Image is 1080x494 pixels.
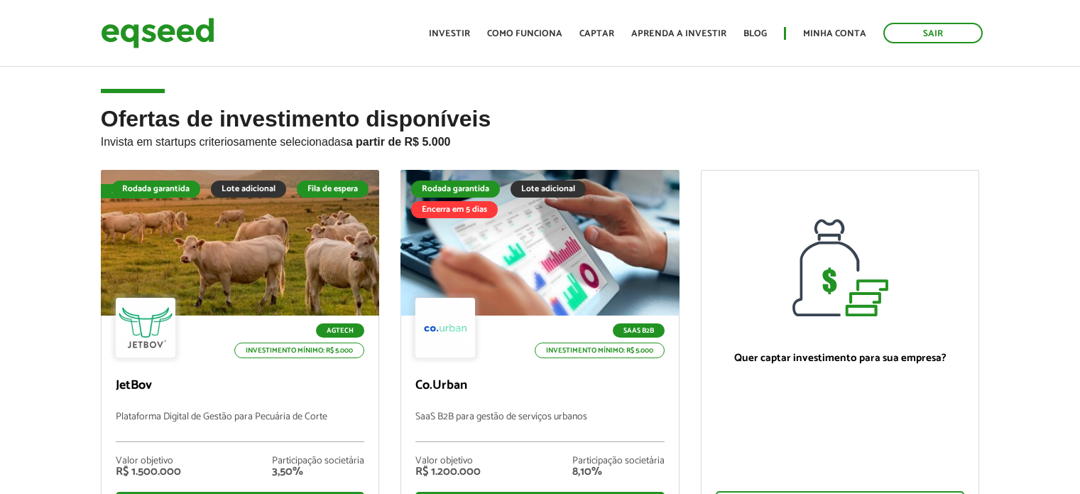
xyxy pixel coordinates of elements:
div: Lote adicional [211,181,286,198]
div: Participação societária [272,456,364,466]
div: R$ 1.500.000 [116,466,181,478]
p: Plataforma Digital de Gestão para Pecuária de Corte [116,412,365,442]
a: Como funciona [487,29,562,38]
div: Rodada garantida [411,181,500,198]
div: Valor objetivo [116,456,181,466]
div: Participação societária [572,456,665,466]
div: R$ 1.200.000 [415,466,481,478]
strong: a partir de R$ 5.000 [347,136,451,148]
p: JetBov [116,378,365,394]
a: Investir [429,29,470,38]
a: Captar [579,29,614,38]
div: Valor objetivo [415,456,481,466]
a: Blog [743,29,767,38]
div: 3,50% [272,466,364,478]
p: Investimento mínimo: R$ 5.000 [535,343,665,358]
div: Rodada garantida [111,181,200,198]
a: Sair [883,23,983,43]
div: Lote adicional [511,181,586,198]
p: Invista em startups criteriosamente selecionadas [101,131,980,149]
p: Quer captar investimento para sua empresa? [716,352,965,365]
div: Fila de espera [297,181,369,198]
a: Aprenda a investir [631,29,726,38]
div: 8,10% [572,466,665,478]
div: Fila de espera [101,184,174,198]
p: Co.Urban [415,378,665,394]
div: Encerra em 5 dias [411,201,498,218]
p: SaaS B2B para gestão de serviços urbanos [415,412,665,442]
p: SaaS B2B [613,323,665,338]
p: Investimento mínimo: R$ 5.000 [234,343,364,358]
img: EqSeed [101,14,214,52]
p: Agtech [316,323,364,338]
h2: Ofertas de investimento disponíveis [101,107,980,170]
a: Minha conta [803,29,866,38]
